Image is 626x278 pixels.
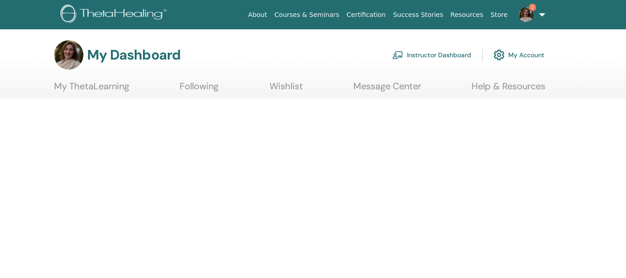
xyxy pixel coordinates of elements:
[54,40,83,70] img: default.jpg
[269,81,303,98] a: Wishlist
[87,47,181,63] h3: My Dashboard
[180,81,219,98] a: Following
[392,45,471,65] a: Instructor Dashboard
[494,47,505,63] img: cog.svg
[487,6,511,23] a: Store
[494,45,544,65] a: My Account
[392,51,403,59] img: chalkboard-teacher.svg
[519,7,533,22] img: default.jpg
[244,6,270,23] a: About
[390,6,447,23] a: Success Stories
[529,4,536,11] span: 2
[271,6,343,23] a: Courses & Seminars
[472,81,545,98] a: Help & Resources
[353,81,421,98] a: Message Center
[447,6,487,23] a: Resources
[60,5,170,25] img: logo.png
[54,81,129,98] a: My ThetaLearning
[343,6,389,23] a: Certification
